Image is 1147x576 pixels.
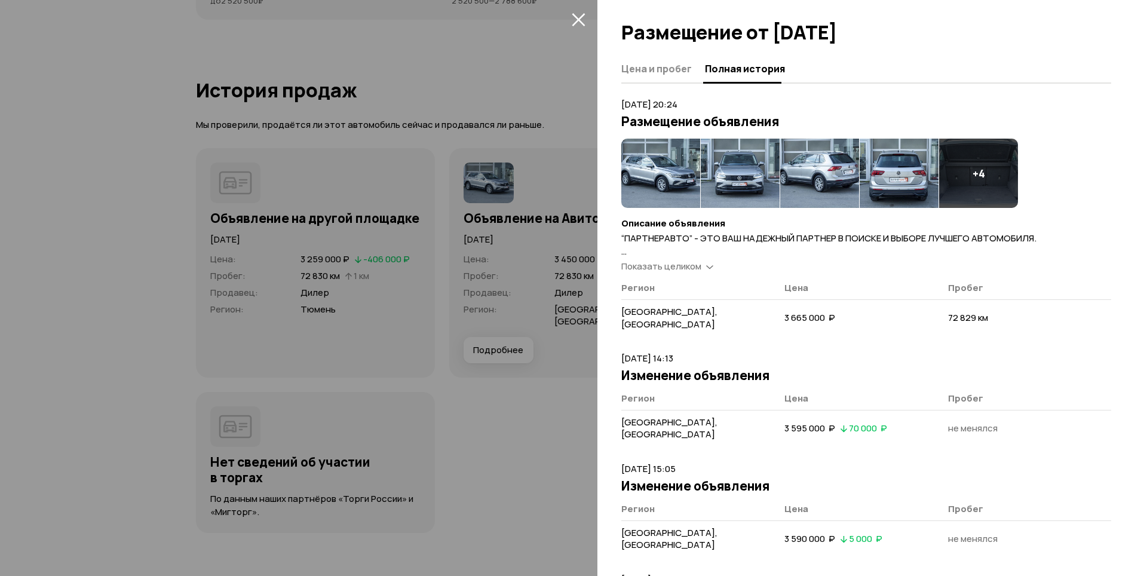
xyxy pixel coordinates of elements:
[621,63,692,75] span: Цена и пробег
[948,311,988,324] span: 72 829 км
[621,416,717,441] span: [GEOGRAPHIC_DATA], [GEOGRAPHIC_DATA]
[621,281,655,294] span: Регион
[569,10,588,29] button: закрыть
[621,260,701,272] span: Показать целиком
[948,392,983,405] span: Пробег
[784,392,808,405] span: Цена
[701,139,780,208] img: 1.3UNvwraMh4bb4Xlo3uHTACT-cujqUUWcvwBGnL9UFprtBBfL4FEXzr1TRprpUkLN61lHntk.ytAqBsf3zg-aJMMheeZjEBV...
[973,167,985,180] h4: + 4
[621,462,1111,476] p: [DATE] 15:05
[784,503,808,515] span: Цена
[705,63,785,75] span: Полная история
[621,98,1111,111] p: [DATE] 20:24
[621,503,655,515] span: Регион
[849,532,882,545] span: 5 000 ₽
[860,139,939,208] img: 1.193uybaMjRha6nP2X_7ZnqX1eHZuUh9VO1saA2gITwJsXR8EOllPV2xZTwRuXB1SPA9NVFg.5p7MJhxGZaHfFDa--VNCR1G...
[621,526,717,552] span: [GEOGRAPHIC_DATA], [GEOGRAPHIC_DATA]
[621,217,1111,229] h4: Описание объявления
[784,532,835,545] span: 3 590 000 ₽
[784,311,835,324] span: 3 665 000 ₽
[849,422,887,434] span: 70 000 ₽
[621,367,1111,383] h3: Изменение объявления
[621,392,655,405] span: Регион
[948,281,983,294] span: Пробег
[621,352,1111,365] p: [DATE] 14:13
[621,478,1111,494] h3: Изменение объявления
[621,305,717,330] span: [GEOGRAPHIC_DATA], [GEOGRAPHIC_DATA]
[948,503,983,515] span: Пробег
[621,260,713,272] a: Показать целиком
[948,532,998,545] span: не менялся
[948,422,998,434] span: не менялся
[784,281,808,294] span: Цена
[621,114,1111,129] h3: Размещение объявления
[621,232,1036,520] span: “ПАРТНЕРАВТО” - ЭТО ВАШ НАДЕЖНЫЙ ПАРТНЕР В ПОИСКЕ И ВЫБОРЕ ЛУЧШЕГО АВТОМОБИЛЯ. ВСЕ НАШИ АВТОМОБИЛ...
[780,139,859,208] img: 1.L7PClbaMdXZ2touYc9Ie8ImpgBhCV7I9TQawaEQDuW1ABuI9Fgaza0UEsDoVALQ9FwLiYXQ.Vse6wT0ed7vpaBuN89oUSeQ...
[621,139,700,208] img: 1.Kfa7NbaMczMPFo3dCn4YtfAJhl0-ouQqP_e_fDSjsX85pbd8bK6wfD6gsHs1874sPaC-JA0.DtugLF10UB43l7l8nQBoksK...
[784,422,835,434] span: 3 595 000 ₽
